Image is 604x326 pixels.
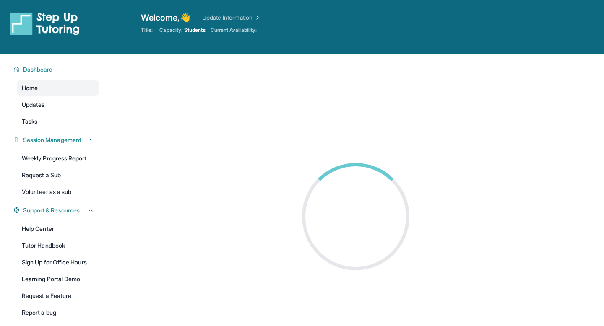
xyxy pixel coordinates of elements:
[17,272,99,287] a: Learning Portal Demo
[23,206,80,215] span: Support & Resources
[253,13,261,22] img: Chevron Right
[141,12,190,23] span: Welcome, 👋
[22,117,37,126] span: Tasks
[159,27,182,34] span: Capacity:
[22,84,38,92] span: Home
[20,206,94,215] button: Support & Resources
[184,27,206,34] span: Students
[17,168,99,183] a: Request a Sub
[17,221,99,236] a: Help Center
[17,80,99,96] a: Home
[17,184,99,199] a: Volunteer as a sub
[23,65,53,74] span: Dashboard
[17,114,99,129] a: Tasks
[20,136,94,144] button: Session Management
[10,12,80,35] img: logo
[211,27,257,34] span: Current Availability:
[23,136,81,144] span: Session Management
[141,27,153,34] span: Title:
[17,238,99,253] a: Tutor Handbook
[202,13,261,22] a: Update Information
[17,255,99,270] a: Sign Up for Office Hours
[17,151,99,166] a: Weekly Progress Report
[20,65,94,74] button: Dashboard
[17,97,99,112] a: Updates
[17,288,99,303] a: Request a Feature
[17,305,99,320] a: Report a bug
[22,101,45,109] span: Updates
